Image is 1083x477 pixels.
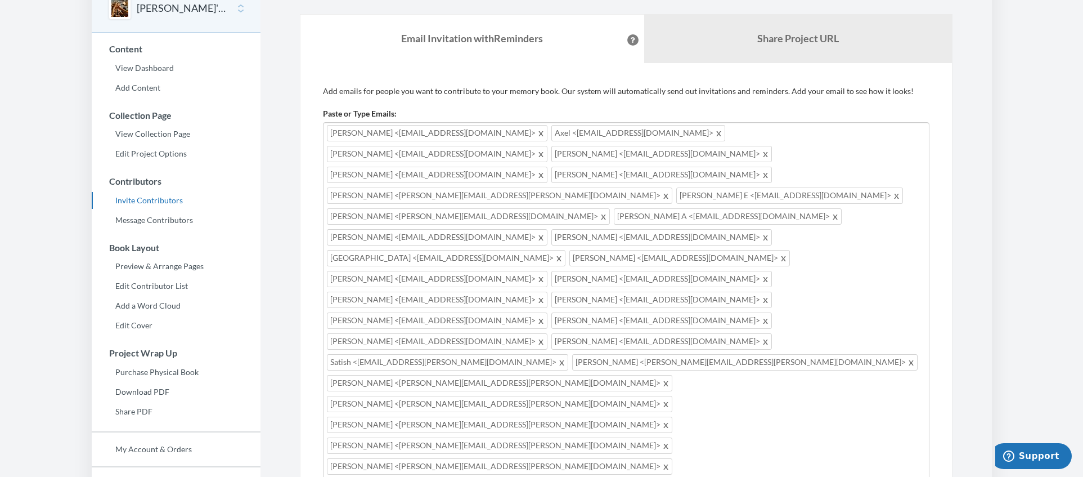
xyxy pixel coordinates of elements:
span: [PERSON_NAME] <[EMAIL_ADDRESS][DOMAIN_NAME]> [327,271,547,287]
a: Purchase Physical Book [92,364,260,381]
b: Share Project URL [757,32,839,44]
span: [PERSON_NAME] <[PERSON_NAME][EMAIL_ADDRESS][PERSON_NAME][DOMAIN_NAME]> [572,354,918,371]
iframe: Opens a widget where you can chat to one of our agents [995,443,1072,471]
span: [PERSON_NAME] <[EMAIL_ADDRESS][DOMAIN_NAME]> [327,146,547,162]
span: [PERSON_NAME] <[PERSON_NAME][EMAIL_ADDRESS][DOMAIN_NAME]> [327,208,610,225]
span: [PERSON_NAME] <[PERSON_NAME][EMAIL_ADDRESS][PERSON_NAME][DOMAIN_NAME]> [327,458,672,475]
span: [PERSON_NAME] <[PERSON_NAME][EMAIL_ADDRESS][PERSON_NAME][DOMAIN_NAME]> [327,417,672,433]
a: Edit Contributor List [92,278,260,295]
span: [PERSON_NAME] <[EMAIL_ADDRESS][DOMAIN_NAME]> [327,292,547,308]
p: Add emails for people you want to contribute to your memory book. Our system will automatically s... [323,86,929,97]
span: [PERSON_NAME] <[EMAIL_ADDRESS][DOMAIN_NAME]> [327,125,547,141]
strong: Email Invitation with Reminders [401,32,543,44]
a: View Collection Page [92,126,260,142]
h3: Content [92,44,260,54]
a: My Account & Orders [92,441,260,458]
span: [PERSON_NAME] A <[EMAIL_ADDRESS][DOMAIN_NAME]> [614,208,842,225]
span: [PERSON_NAME] <[EMAIL_ADDRESS][DOMAIN_NAME]> [569,250,790,266]
h3: Collection Page [92,110,260,121]
a: Add a Word Cloud [92,297,260,314]
span: [PERSON_NAME] <[EMAIL_ADDRESS][DOMAIN_NAME]> [551,167,772,183]
h3: Book Layout [92,243,260,253]
span: [PERSON_NAME] <[PERSON_NAME][EMAIL_ADDRESS][PERSON_NAME][DOMAIN_NAME]> [327,396,672,412]
span: [PERSON_NAME] <[EMAIL_ADDRESS][DOMAIN_NAME]> [551,313,772,329]
span: [PERSON_NAME] <[PERSON_NAME][EMAIL_ADDRESS][PERSON_NAME][DOMAIN_NAME]> [327,438,672,454]
a: Message Contributors [92,212,260,229]
a: Preview & Arrange Pages [92,258,260,275]
span: [PERSON_NAME] <[EMAIL_ADDRESS][DOMAIN_NAME]> [551,146,772,162]
span: [PERSON_NAME] <[EMAIL_ADDRESS][DOMAIN_NAME]> [327,313,547,329]
span: [PERSON_NAME] <[EMAIL_ADDRESS][DOMAIN_NAME]> [327,229,547,246]
a: Add Content [92,79,260,96]
a: Download PDF [92,384,260,400]
h3: Contributors [92,176,260,186]
span: [GEOGRAPHIC_DATA] <[EMAIL_ADDRESS][DOMAIN_NAME]> [327,250,565,266]
span: [PERSON_NAME] E <[EMAIL_ADDRESS][DOMAIN_NAME]> [676,188,903,204]
span: [PERSON_NAME] <[EMAIL_ADDRESS][DOMAIN_NAME]> [551,292,772,308]
span: [PERSON_NAME] <[EMAIL_ADDRESS][DOMAIN_NAME]> [327,167,547,183]
h3: Project Wrap Up [92,348,260,358]
span: [PERSON_NAME] <[EMAIL_ADDRESS][DOMAIN_NAME]> [551,229,772,246]
a: Edit Project Options [92,145,260,162]
span: [PERSON_NAME] <[EMAIL_ADDRESS][DOMAIN_NAME]> [551,271,772,287]
span: [PERSON_NAME] <[EMAIL_ADDRESS][DOMAIN_NAME]> [551,333,772,350]
span: [PERSON_NAME] <[PERSON_NAME][EMAIL_ADDRESS][PERSON_NAME][DOMAIN_NAME]> [327,375,672,391]
a: View Dashboard [92,60,260,77]
button: [PERSON_NAME]'s Retirement! [137,1,228,16]
a: Edit Cover [92,317,260,334]
span: [PERSON_NAME] <[PERSON_NAME][EMAIL_ADDRESS][PERSON_NAME][DOMAIN_NAME]> [327,188,672,204]
label: Paste or Type Emails: [323,108,397,119]
span: Satish <[EMAIL_ADDRESS][PERSON_NAME][DOMAIN_NAME]> [327,354,568,371]
span: Axel <[EMAIL_ADDRESS][DOMAIN_NAME]> [551,125,725,141]
span: [PERSON_NAME] <[EMAIL_ADDRESS][DOMAIN_NAME]> [327,333,547,350]
a: Share PDF [92,403,260,420]
a: Invite Contributors [92,192,260,209]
